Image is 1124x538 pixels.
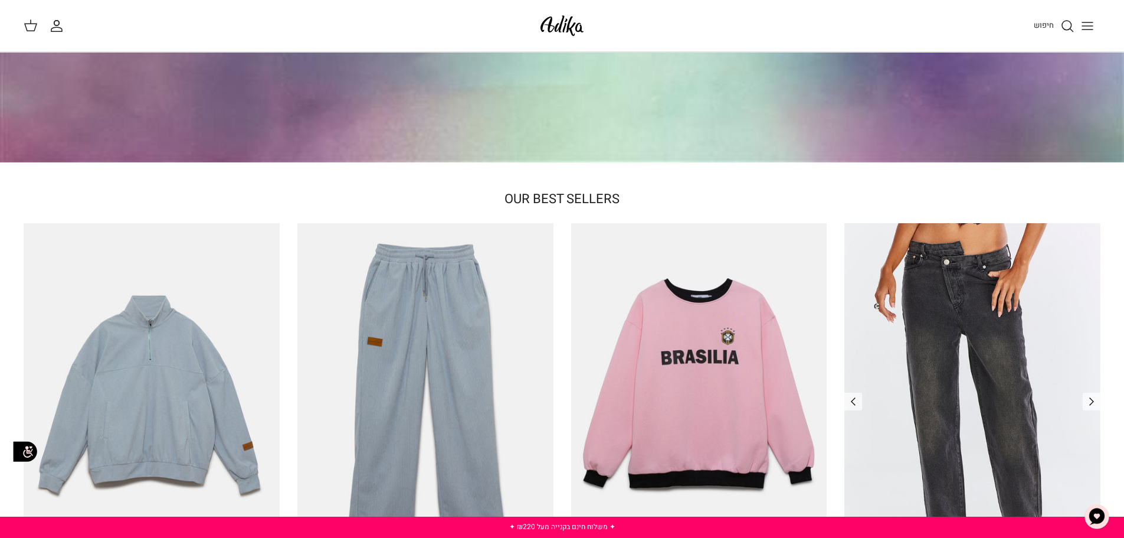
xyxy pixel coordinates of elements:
[537,12,587,40] img: Adika IL
[1074,13,1100,39] button: Toggle menu
[1034,19,1054,31] span: חיפוש
[1079,499,1115,534] button: צ'אט
[1034,19,1074,33] a: חיפוש
[509,521,615,532] a: ✦ משלוח חינם בקנייה מעל ₪220 ✦
[844,393,862,410] a: Previous
[9,435,41,468] img: accessibility_icon02.svg
[50,19,68,33] a: החשבון שלי
[504,190,620,208] a: OUR BEST SELLERS
[1083,393,1100,410] a: Previous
